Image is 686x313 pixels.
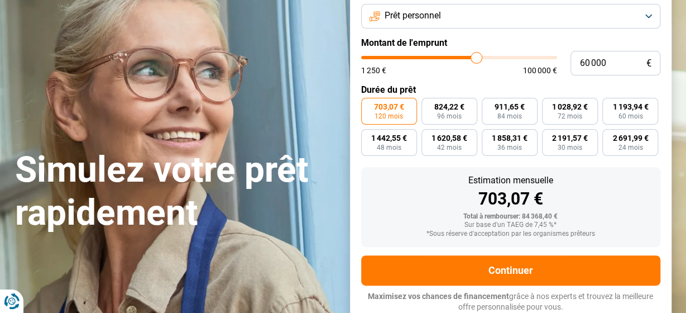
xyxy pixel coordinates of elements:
span: 1 858,31 € [492,134,527,142]
span: 824,22 € [434,103,464,111]
div: 703,07 € [370,191,651,207]
span: 42 mois [437,144,462,151]
span: 703,07 € [374,103,404,111]
div: Estimation mensuelle [370,176,651,185]
p: grâce à nos experts et trouvez la meilleure offre personnalisée pour vous. [361,291,660,313]
span: € [646,59,651,68]
span: 48 mois [377,144,401,151]
label: Montant de l'emprunt [361,37,660,48]
span: 911,65 € [495,103,525,111]
span: 1 442,55 € [371,134,407,142]
span: 36 mois [497,144,522,151]
span: 2 191,57 € [552,134,588,142]
button: Continuer [361,255,660,286]
button: Prêt personnel [361,4,660,29]
div: *Sous réserve d'acceptation par les organismes prêteurs [370,230,651,238]
span: 100 000 € [523,67,557,74]
div: Total à rembourser: 84 368,40 € [370,213,651,221]
span: 30 mois [558,144,582,151]
h1: Simulez votre prêt rapidement [15,149,337,235]
span: Maximisez vos chances de financement [368,292,509,301]
span: 1 620,58 € [431,134,467,142]
span: 1 250 € [361,67,386,74]
span: Prêt personnel [385,10,441,22]
span: 96 mois [437,113,462,120]
div: Sur base d'un TAEG de 7,45 %* [370,221,651,229]
span: 84 mois [497,113,522,120]
span: 2 691,99 € [612,134,648,142]
span: 120 mois [375,113,403,120]
span: 24 mois [618,144,642,151]
span: 72 mois [558,113,582,120]
span: 1 193,94 € [612,103,648,111]
span: 60 mois [618,113,642,120]
span: 1 028,92 € [552,103,588,111]
label: Durée du prêt [361,84,660,95]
